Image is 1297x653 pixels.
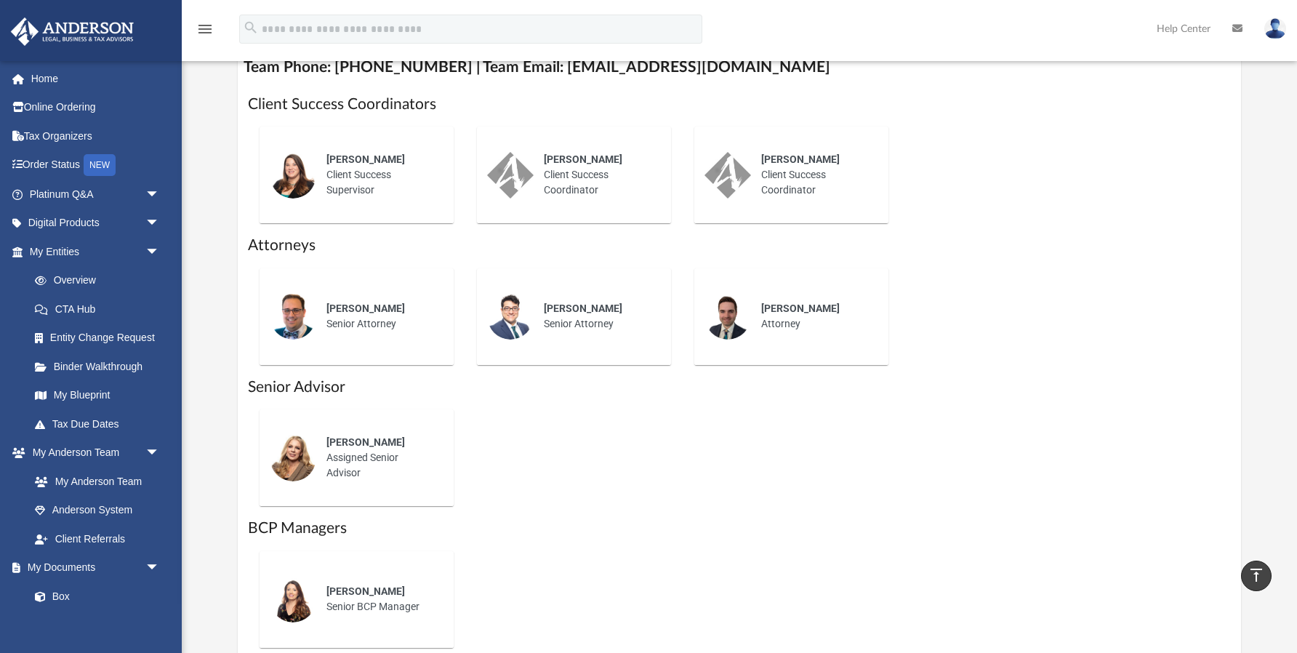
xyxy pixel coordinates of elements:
[20,524,174,553] a: Client Referrals
[238,51,1242,84] h4: Team Phone: [PHONE_NUMBER] | Team Email: [EMAIL_ADDRESS][DOMAIN_NAME]
[196,20,214,38] i: menu
[544,153,622,165] span: [PERSON_NAME]
[761,303,840,314] span: [PERSON_NAME]
[316,425,443,491] div: Assigned Senior Advisor
[544,303,622,314] span: [PERSON_NAME]
[10,121,182,151] a: Tax Organizers
[316,574,443,625] div: Senior BCP Manager
[10,237,182,266] a: My Entitiesarrow_drop_down
[10,209,182,238] a: Digital Productsarrow_drop_down
[1248,566,1265,584] i: vertical_align_top
[270,576,316,622] img: thumbnail
[1264,18,1286,39] img: User Pic
[704,293,751,340] img: thumbnail
[316,291,443,342] div: Senior Attorney
[7,17,138,46] img: Anderson Advisors Platinum Portal
[248,235,1232,256] h1: Attorneys
[10,180,182,209] a: Platinum Q&Aarrow_drop_down
[145,237,174,267] span: arrow_drop_down
[84,154,116,176] div: NEW
[270,293,316,340] img: thumbnail
[20,409,182,438] a: Tax Due Dates
[243,20,259,36] i: search
[10,438,174,468] a: My Anderson Teamarrow_drop_down
[20,324,182,353] a: Entity Change Request
[145,438,174,468] span: arrow_drop_down
[20,266,182,295] a: Overview
[20,352,182,381] a: Binder Walkthrough
[20,295,182,324] a: CTA Hub
[326,303,405,314] span: [PERSON_NAME]
[10,553,174,582] a: My Documentsarrow_drop_down
[145,209,174,239] span: arrow_drop_down
[534,142,661,208] div: Client Success Coordinator
[20,381,174,410] a: My Blueprint
[20,467,167,496] a: My Anderson Team
[1241,561,1272,591] a: vertical_align_top
[326,153,405,165] span: [PERSON_NAME]
[316,142,443,208] div: Client Success Supervisor
[248,94,1232,115] h1: Client Success Coordinators
[20,582,167,611] a: Box
[248,518,1232,539] h1: BCP Managers
[326,436,405,448] span: [PERSON_NAME]
[10,64,182,93] a: Home
[761,153,840,165] span: [PERSON_NAME]
[196,28,214,38] a: menu
[751,142,878,208] div: Client Success Coordinator
[487,293,534,340] img: thumbnail
[751,291,878,342] div: Attorney
[145,553,174,583] span: arrow_drop_down
[10,151,182,180] a: Order StatusNEW
[534,291,661,342] div: Senior Attorney
[270,152,316,199] img: thumbnail
[270,435,316,481] img: thumbnail
[20,496,174,525] a: Anderson System
[248,377,1232,398] h1: Senior Advisor
[704,152,751,199] img: thumbnail
[145,180,174,209] span: arrow_drop_down
[10,93,182,122] a: Online Ordering
[326,585,405,597] span: [PERSON_NAME]
[487,152,534,199] img: thumbnail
